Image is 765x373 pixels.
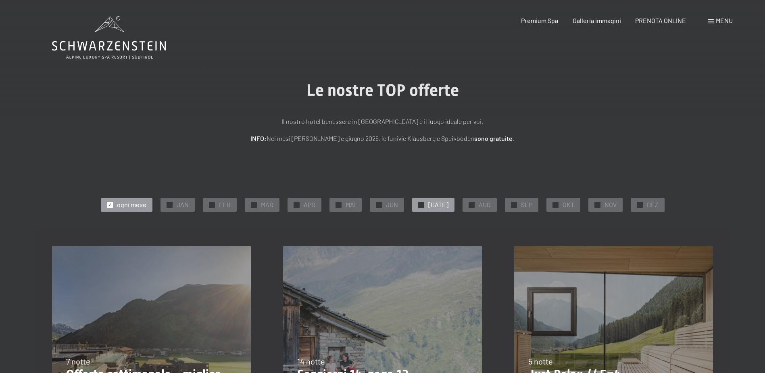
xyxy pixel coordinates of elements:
span: ✓ [596,202,599,207]
span: ✓ [252,202,255,207]
span: ✓ [108,202,111,207]
span: ✓ [419,202,423,207]
span: 7 notte [66,356,90,366]
span: JAN [177,200,189,209]
span: MAI [346,200,356,209]
span: [DATE] [428,200,448,209]
span: SEP [521,200,532,209]
span: MAR [261,200,273,209]
a: PRENOTA ONLINE [635,17,686,24]
span: JUN [386,200,398,209]
span: 14 notte [297,356,325,366]
span: ogni mese [117,200,146,209]
p: Nei mesi [PERSON_NAME] e giugno 2025, le funivie Klausberg e Speikboden . [181,133,584,144]
span: OKT [563,200,574,209]
strong: sono gratuite [474,134,513,142]
span: APR [304,200,315,209]
strong: INFO: [250,134,267,142]
span: ✓ [210,202,213,207]
a: Premium Spa [521,17,558,24]
span: ✓ [554,202,557,207]
a: Galleria immagini [573,17,621,24]
span: Menu [716,17,733,24]
span: ✓ [377,202,380,207]
span: ✓ [168,202,171,207]
span: DEZ [647,200,659,209]
span: Le nostre TOP offerte [306,81,459,100]
span: AUG [479,200,491,209]
span: ✓ [295,202,298,207]
span: 5 notte [528,356,553,366]
span: ✓ [512,202,515,207]
span: ✓ [470,202,473,207]
span: NOV [604,200,617,209]
span: ✓ [337,202,340,207]
span: ✓ [638,202,641,207]
p: Il nostro hotel benessere in [GEOGRAPHIC_DATA] è il luogo ideale per voi. [181,116,584,127]
span: FEB [219,200,231,209]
